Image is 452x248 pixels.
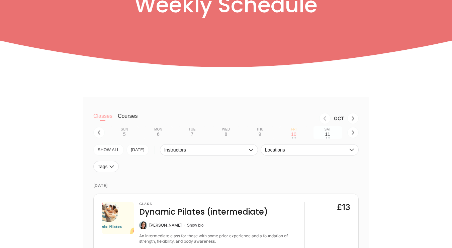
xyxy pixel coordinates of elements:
[164,147,247,153] span: Instructors
[291,132,296,137] div: 10
[325,132,330,137] div: 11
[291,128,297,132] div: Fri
[93,144,124,156] button: SHOW All
[149,223,182,228] div: [PERSON_NAME]
[347,113,359,124] button: Next month, Nov
[157,132,160,137] div: 6
[222,128,230,132] div: Wed
[256,128,263,132] div: Thu
[93,113,112,126] button: Classes
[160,144,258,156] button: Instructors
[139,221,147,229] img: Laura Berduig
[191,132,193,137] div: 7
[331,116,347,121] div: Month Oct
[93,161,119,172] button: Tags
[265,147,348,153] span: Locations
[187,223,203,228] button: Show bio
[224,132,227,137] div: 8
[189,128,196,132] div: Tue
[121,128,128,132] div: Sun
[126,144,149,156] button: [DATE]
[325,128,331,132] div: Sat
[118,113,138,126] button: Courses
[337,202,350,213] div: £13
[326,137,330,139] div: • •
[93,178,359,194] time: [DATE]
[148,113,359,124] nav: Month switch
[98,164,108,169] span: Tags
[102,202,134,234] img: ae0a0597-cc0d-4c1f-b89b-51775b502e7a.png
[319,113,331,124] button: Previous month, Sep
[292,137,296,139] div: • •
[123,132,126,137] div: 5
[154,128,162,132] div: Mon
[261,144,359,156] button: Locations
[139,202,268,206] h3: Class
[139,207,268,217] h4: Dynamic Pilates (intermediate)
[139,233,299,244] div: An intermediate class for those with some prior experience and a foundation of strength, flexibil...
[259,132,261,137] div: 9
